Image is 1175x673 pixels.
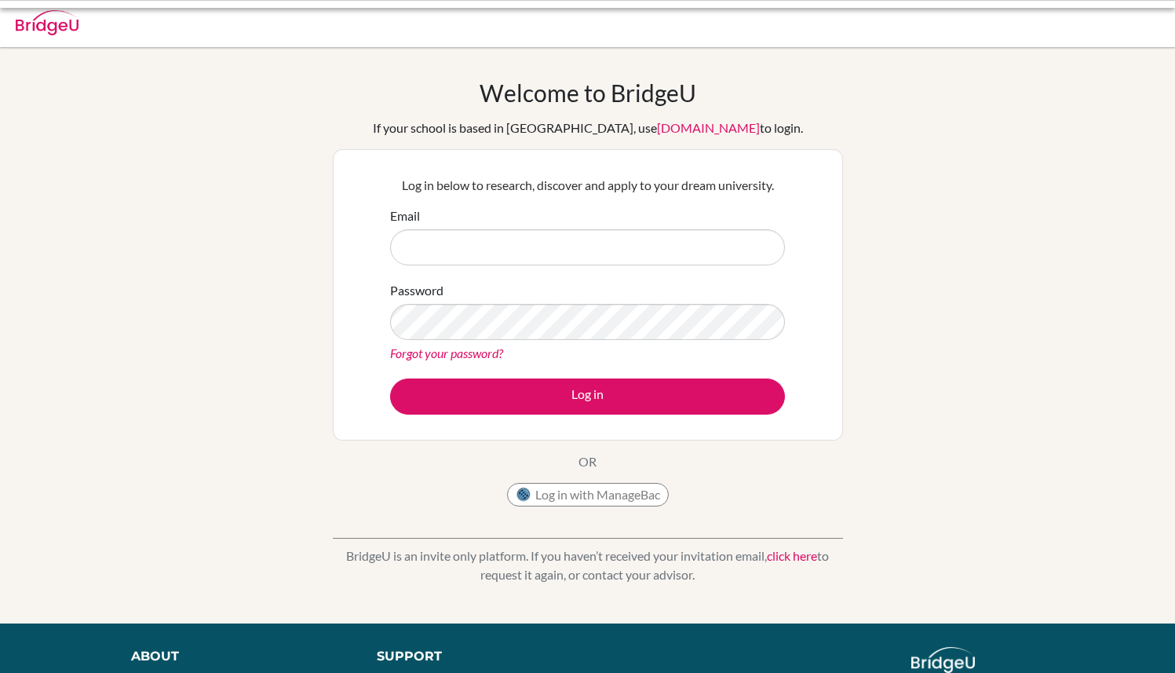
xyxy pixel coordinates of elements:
img: Bridge-U [16,10,78,35]
img: logo_white@2x-f4f0deed5e89b7ecb1c2cc34c3e3d731f90f0f143d5ea2071677605dd97b5244.png [911,647,975,673]
button: Log in [390,379,785,415]
p: OR [578,452,597,471]
button: Log in with ManageBac [507,483,669,507]
label: Password [390,281,443,300]
a: click here [767,548,817,563]
a: Forgot your password? [390,346,503,360]
p: BridgeU is an invite only platform. If you haven’t received your invitation email, to request it ... [333,547,843,584]
div: If your school is based in [GEOGRAPHIC_DATA], use to login. [373,119,803,137]
p: Log in below to research, discover and apply to your dream university. [390,176,785,195]
div: Support [377,647,571,666]
a: [DOMAIN_NAME] [657,120,760,135]
label: Email [390,207,420,225]
h1: Welcome to BridgeU [480,79,696,107]
div: About [131,647,341,666]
